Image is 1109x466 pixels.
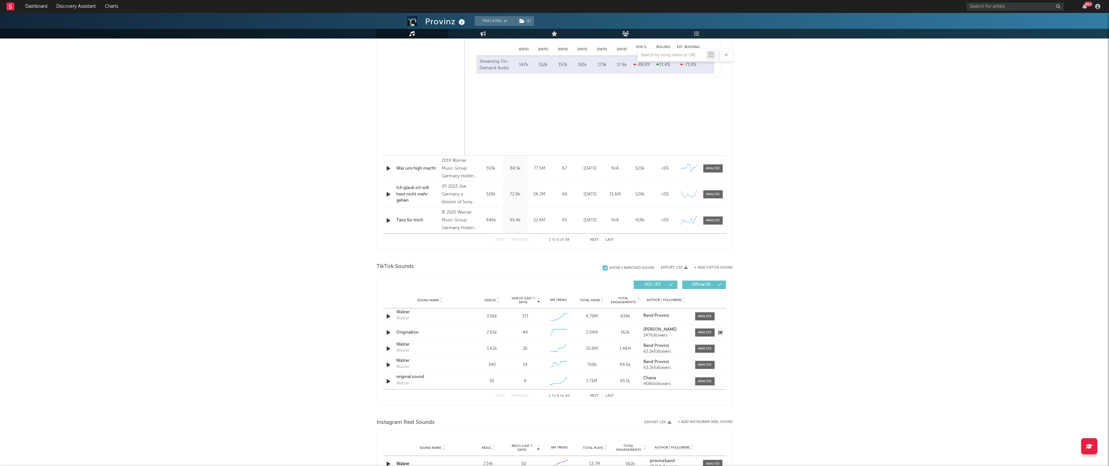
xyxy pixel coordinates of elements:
a: Chana [643,376,688,381]
div: Show 1 Removed Sound [609,266,654,270]
div: 11.4 % [653,62,674,68]
button: + Add TikTok Sound [688,266,733,270]
div: N/A [604,217,626,224]
div: + Add Instagram Reel Sound [671,420,733,424]
div: 72.8k [505,191,526,198]
strong: Band Provinz [643,360,669,364]
a: Band Provinz [643,360,688,364]
a: Band Provinz [643,314,688,318]
div: 77.5M [529,165,550,172]
a: Walzer [396,309,464,316]
button: Official(5) [682,281,726,289]
div: 10.8M [577,346,607,352]
div: 84.5k [505,165,526,172]
button: Previous [511,394,528,398]
a: Was uns high macht [396,165,439,172]
a: Walzer [396,358,464,364]
div: 768k [577,362,607,368]
div: 152k [535,62,551,68]
div: 408k followers [643,382,688,386]
button: Next [590,238,599,242]
div: 3.56k [477,313,507,320]
div: 15.6M [604,191,626,198]
div: 4.79M [577,313,607,320]
div: [DATE] [533,47,553,52]
div: 56.2M [529,191,550,198]
input: Search by song name or URL [638,53,706,58]
div: DoD % Chg. [632,45,651,54]
span: Total Views [580,298,600,302]
div: Streaming On-Demand Audio [480,59,512,71]
button: + Add Instagram Reel Sound [678,420,733,424]
div: 67 [553,165,576,172]
span: Sound Name [420,446,441,450]
div: 418k [629,217,651,224]
button: Last [605,238,614,242]
span: Total Plays [583,446,603,450]
div: [DATE] [592,47,612,52]
span: TikTok Sounds [377,263,414,271]
a: Walzer [396,341,464,348]
span: to [552,239,556,241]
button: First [495,238,505,242]
strong: provinzband [650,459,675,463]
div: 161k [574,62,591,68]
div: Walzer [396,380,410,387]
a: provinzband [650,459,698,463]
div: Walzer [396,364,410,370]
div: [DATE] [579,191,601,198]
div: 157k [555,62,571,68]
div: 524k [629,191,651,198]
div: 1.71M [577,378,607,384]
button: Last [605,394,614,398]
div: 99 + [1084,2,1092,6]
div: [DATE] [579,217,601,224]
strong: Chana [643,376,656,380]
a: Originalton [396,329,464,336]
div: © 2020 Warner Music Group Germany Holding GmbH [442,209,477,232]
div: Rolling WoW % Chg. [651,45,675,54]
div: [DATE] [553,47,573,52]
span: Reels [482,446,491,450]
div: 1.62k [477,346,507,352]
button: Export CSV [661,266,688,270]
span: Videos (last 7 days) [510,296,536,304]
div: 553k [481,165,502,172]
div: 63.2k followers [643,349,688,354]
div: N/A [604,165,626,172]
span: of [560,394,564,397]
span: Author / Followers [647,298,682,302]
div: [DATE] [514,47,534,52]
div: <5% [654,191,676,198]
a: original sound [396,374,464,380]
span: Videos [484,298,496,302]
div: Est. Building WoW % Chg. [675,45,701,54]
span: of [560,239,564,241]
div: 834k [610,313,640,320]
div: Walzer [396,348,410,354]
a: [PERSON_NAME] [643,327,688,332]
a: Tanz für mich [396,217,439,224]
button: Tracking [475,16,515,26]
span: Total Engagements [614,444,643,452]
div: <5% [654,165,676,172]
div: 2.65k [477,329,507,336]
div: 63.2k followers [643,366,688,370]
span: Instagram Reel Sounds [377,419,435,427]
div: (P) 2023 Jive Germany a division of Sony Music Entertainment Germany GmbH [442,183,477,206]
div: 1 5 59 [541,236,577,244]
strong: Band Provinz [643,344,669,348]
div: 52.6M [529,217,550,224]
button: Next [590,394,599,398]
div: 340 [477,362,507,368]
a: Ich glaub ich will heut nicht mehr gehen [396,185,439,204]
div: 8 [524,378,526,384]
div: 446k [481,217,502,224]
div: 523k [629,165,651,172]
div: [DATE] [573,47,593,52]
span: Author / Followers [655,446,690,450]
